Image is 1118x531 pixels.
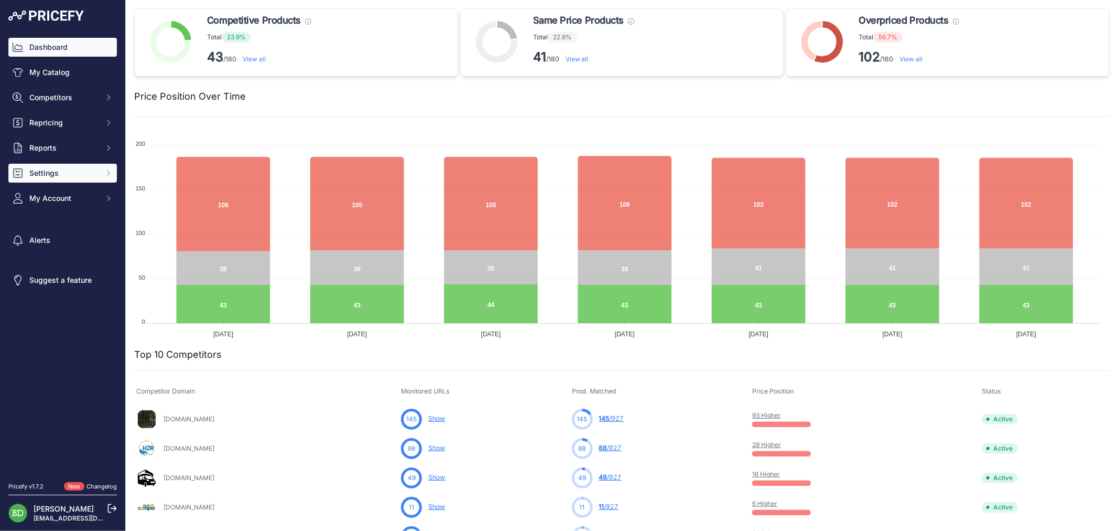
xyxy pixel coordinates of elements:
[347,331,367,338] tspan: [DATE]
[134,89,246,104] h2: Price Position Over Time
[599,503,618,511] a: 11/927
[982,443,1018,454] span: Active
[615,331,635,338] tspan: [DATE]
[873,32,903,43] span: 56.7%
[29,193,98,204] span: My Account
[577,415,588,424] span: 145
[580,503,585,512] span: 11
[207,13,301,28] span: Competitive Products
[8,189,117,208] button: My Account
[34,514,143,522] a: [EMAIL_ADDRESS][DOMAIN_NAME]
[533,13,624,28] span: Same Price Products
[8,38,117,57] a: Dashboard
[243,55,266,63] a: View all
[409,503,414,512] span: 11
[982,414,1018,424] span: Active
[752,387,794,395] span: Price Position
[533,49,546,65] strong: 41
[29,92,98,103] span: Competitors
[8,139,117,157] button: Reports
[579,444,586,453] span: 88
[136,141,145,147] tspan: 200
[572,387,617,395] span: Prod. Matched
[139,274,145,281] tspan: 50
[401,387,450,395] span: Monitored URLs
[8,88,117,107] button: Competitors
[599,473,607,481] span: 49
[599,444,607,452] span: 88
[548,32,577,43] span: 22.8%
[8,113,117,132] button: Repricing
[34,504,94,513] a: [PERSON_NAME]
[599,473,622,481] a: 49/927
[164,503,214,511] a: [DOMAIN_NAME]
[408,473,416,483] span: 49
[8,231,117,250] a: Alerts
[533,49,634,66] p: /180
[8,271,117,290] a: Suggest a feature
[428,444,445,452] a: Show
[8,38,117,470] nav: Sidebar
[599,415,624,422] a: 145/927
[599,503,604,511] span: 11
[29,143,98,153] span: Reports
[207,32,311,43] p: Total
[29,118,98,128] span: Repricing
[752,500,777,507] a: 6 Higher
[164,444,214,452] a: [DOMAIN_NAME]
[859,13,948,28] span: Overpriced Products
[578,473,586,483] span: 49
[164,415,214,423] a: [DOMAIN_NAME]
[8,63,117,82] a: My Catalog
[982,473,1018,483] span: Active
[408,444,415,453] span: 88
[8,482,44,491] div: Pricefy v1.7.2
[1016,331,1036,338] tspan: [DATE]
[428,415,445,422] a: Show
[142,318,145,325] tspan: 0
[29,168,98,178] span: Settings
[406,415,417,424] span: 145
[136,185,145,192] tspan: 150
[982,387,1001,395] span: Status
[136,230,145,236] tspan: 100
[566,55,589,63] a: View all
[207,49,223,65] strong: 43
[752,411,781,419] a: 93 Higher
[8,164,117,183] button: Settings
[533,32,634,43] p: Total
[222,32,251,43] span: 23.9%
[883,331,903,338] tspan: [DATE]
[428,503,445,511] a: Show
[899,55,922,63] a: View all
[599,444,622,452] a: 88/927
[859,32,959,43] p: Total
[86,483,117,490] a: Changelog
[599,415,610,422] span: 145
[859,49,959,66] p: /180
[213,331,233,338] tspan: [DATE]
[136,387,195,395] span: Competitor Domain
[752,441,781,449] a: 28 Higher
[428,473,445,481] a: Show
[481,331,501,338] tspan: [DATE]
[8,10,84,21] img: Pricefy Logo
[207,49,311,66] p: /180
[752,470,780,478] a: 16 Higher
[64,482,84,491] span: New
[982,502,1018,513] span: Active
[748,331,768,338] tspan: [DATE]
[134,347,222,362] h2: Top 10 Competitors
[164,474,214,482] a: [DOMAIN_NAME]
[859,49,880,65] strong: 102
